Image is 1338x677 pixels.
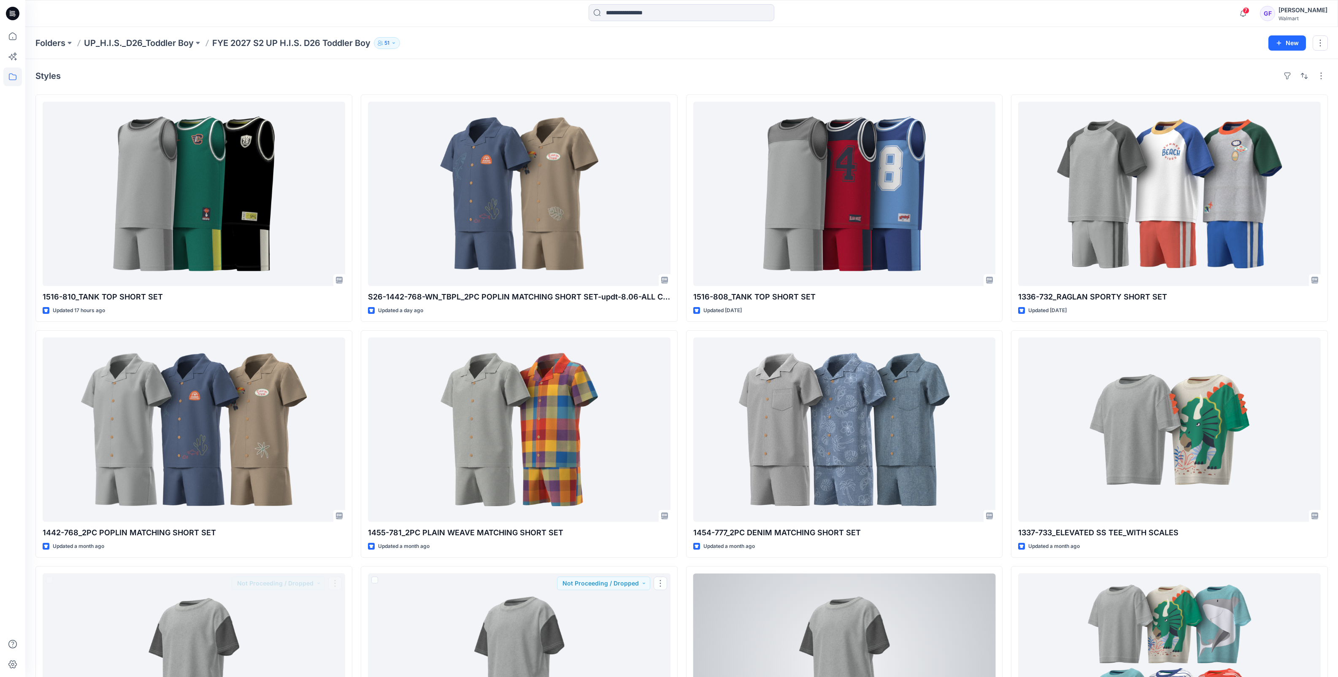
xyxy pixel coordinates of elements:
p: 1337-733_ELEVATED SS TEE_WITH SCALES [1018,527,1321,539]
span: 7 [1243,7,1249,14]
p: Updated a month ago [703,542,755,551]
p: Updated a month ago [1028,542,1080,551]
a: Folders [35,37,65,49]
p: 1336-732_RAGLAN SPORTY SHORT SET [1018,291,1321,303]
p: FYE 2027 S2 UP H.I.S. D26 Toddler Boy [212,37,370,49]
a: 1516-808_TANK TOP SHORT SET [693,102,996,286]
p: Updated a day ago [378,306,423,315]
h4: Styles [35,71,61,81]
a: 1454-777_2PC DENIM MATCHING SHORT SET [693,337,996,522]
a: 1442-768_2PC POPLIN MATCHING SHORT SET [43,337,345,522]
button: 51 [374,37,400,49]
p: 1516-808_TANK TOP SHORT SET [693,291,996,303]
div: [PERSON_NAME] [1279,5,1327,15]
p: Updated a month ago [378,542,430,551]
a: S26-1442-768-WN_TBPL_2PC POPLIN MATCHING SHORT SET-updt-8.06-ALL CLWY [368,102,670,286]
a: 1516-810_TANK TOP SHORT SET [43,102,345,286]
p: S26-1442-768-WN_TBPL_2PC POPLIN MATCHING SHORT SET-updt-8.06-ALL CLWY [368,291,670,303]
p: 1516-810_TANK TOP SHORT SET [43,291,345,303]
p: Updated 17 hours ago [53,306,105,315]
p: 1454-777_2PC DENIM MATCHING SHORT SET [693,527,996,539]
div: Walmart [1279,15,1327,22]
div: GF [1260,6,1275,21]
p: Updated a month ago [53,542,104,551]
a: 1337-733_ELEVATED SS TEE_WITH SCALES [1018,337,1321,522]
p: Updated [DATE] [703,306,742,315]
p: 1455-781_2PC PLAIN WEAVE MATCHING SHORT SET [368,527,670,539]
p: Updated [DATE] [1028,306,1067,315]
p: 1442-768_2PC POPLIN MATCHING SHORT SET [43,527,345,539]
button: New [1268,35,1306,51]
a: UP_H.I.S._D26_Toddler Boy [84,37,194,49]
a: 1336-732_RAGLAN SPORTY SHORT SET [1018,102,1321,286]
a: 1455-781_2PC PLAIN WEAVE MATCHING SHORT SET [368,337,670,522]
p: 51 [384,38,389,48]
